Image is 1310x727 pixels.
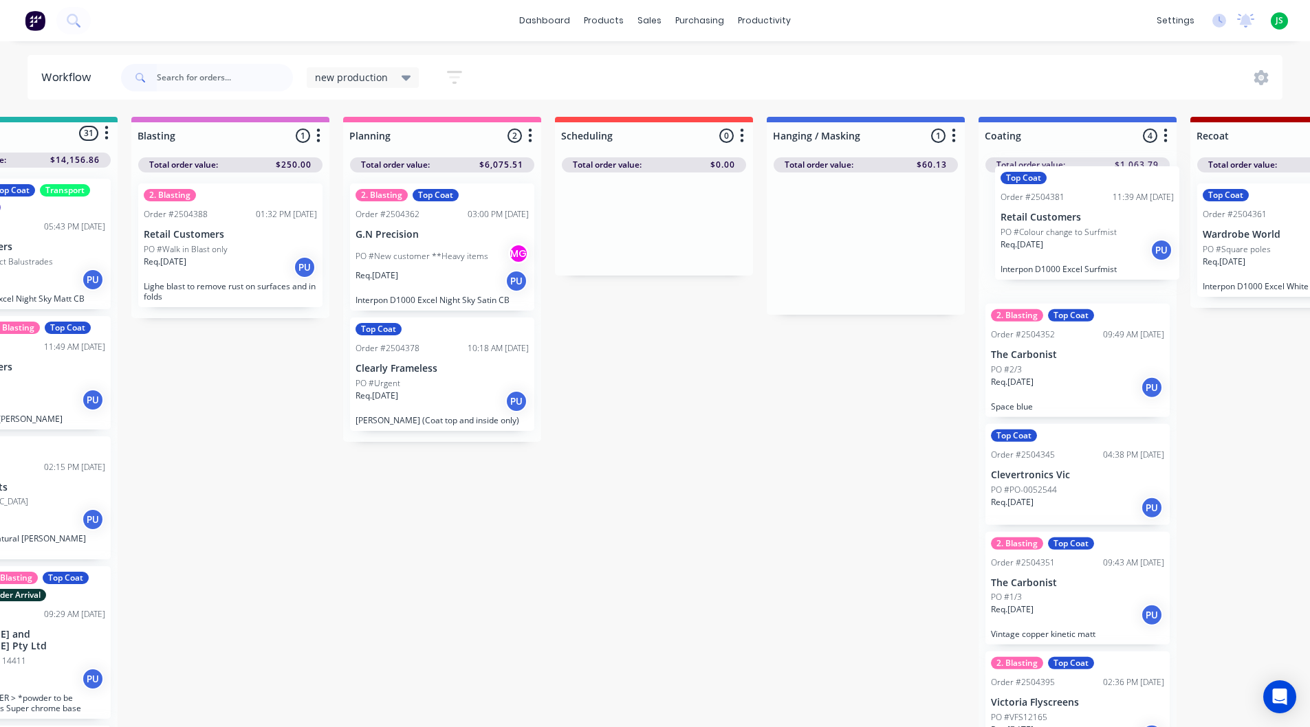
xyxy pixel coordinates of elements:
[668,10,731,31] div: purchasing
[1115,159,1159,171] span: $1,063.79
[507,128,522,143] span: 2
[41,69,98,86] div: Workflow
[710,159,735,171] span: $0.00
[573,159,642,171] span: Total order value:
[731,10,798,31] div: productivity
[361,159,430,171] span: Total order value:
[1208,159,1277,171] span: Total order value:
[296,128,310,143] span: 1
[577,10,631,31] div: products
[931,128,946,143] span: 1
[917,159,947,171] span: $60.13
[1150,10,1201,31] div: settings
[996,159,1065,171] span: Total order value:
[719,128,734,143] span: 0
[276,159,312,171] span: $250.00
[1143,128,1157,143] span: 4
[561,128,697,143] input: Enter column name…
[985,128,1120,143] input: Enter column name…
[773,128,908,143] input: Enter column name…
[1263,680,1296,713] div: Open Intercom Messenger
[631,10,668,31] div: sales
[157,64,293,91] input: Search for orders...
[315,70,388,85] span: new production
[785,159,853,171] span: Total order value:
[25,10,45,31] img: Factory
[79,126,98,140] span: 31
[138,128,273,143] input: Enter column name…
[50,154,100,166] span: $14,156.86
[349,128,485,143] input: Enter column name…
[149,159,218,171] span: Total order value:
[1276,14,1283,27] span: JS
[512,10,577,31] a: dashboard
[479,159,523,171] span: $6,075.51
